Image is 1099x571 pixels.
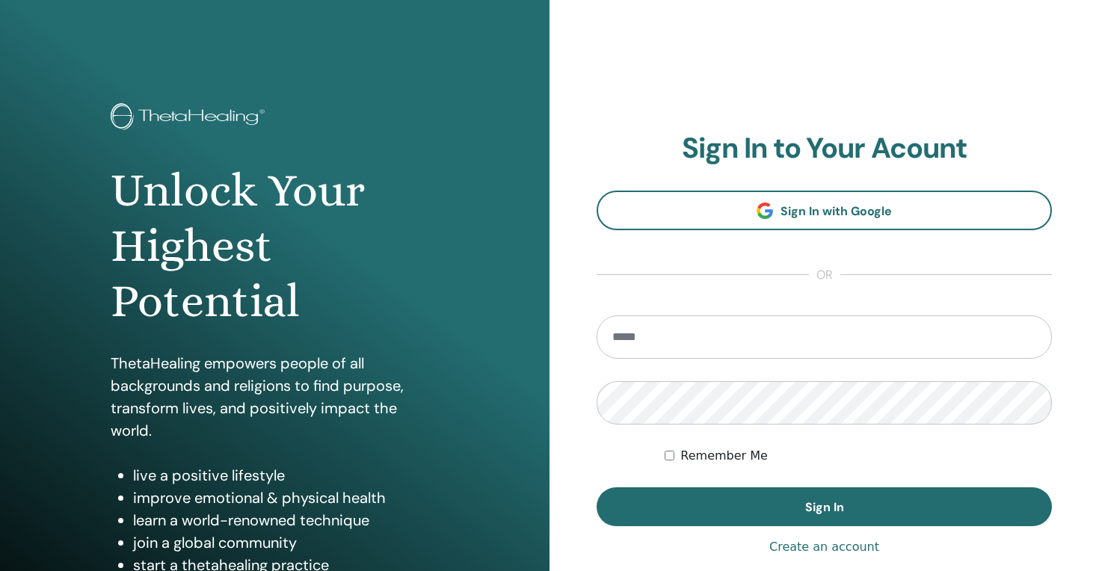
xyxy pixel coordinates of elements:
[809,266,840,284] span: or
[133,509,440,531] li: learn a world-renowned technique
[805,499,844,515] span: Sign In
[597,132,1052,166] h2: Sign In to Your Acount
[133,464,440,487] li: live a positive lifestyle
[133,487,440,509] li: improve emotional & physical health
[680,447,768,465] label: Remember Me
[597,487,1052,526] button: Sign In
[133,531,440,554] li: join a global community
[769,538,879,556] a: Create an account
[111,163,440,330] h1: Unlock Your Highest Potential
[665,447,1052,465] div: Keep me authenticated indefinitely or until I manually logout
[597,191,1052,230] a: Sign In with Google
[111,352,440,442] p: ThetaHealing empowers people of all backgrounds and religions to find purpose, transform lives, a...
[781,203,892,219] span: Sign In with Google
